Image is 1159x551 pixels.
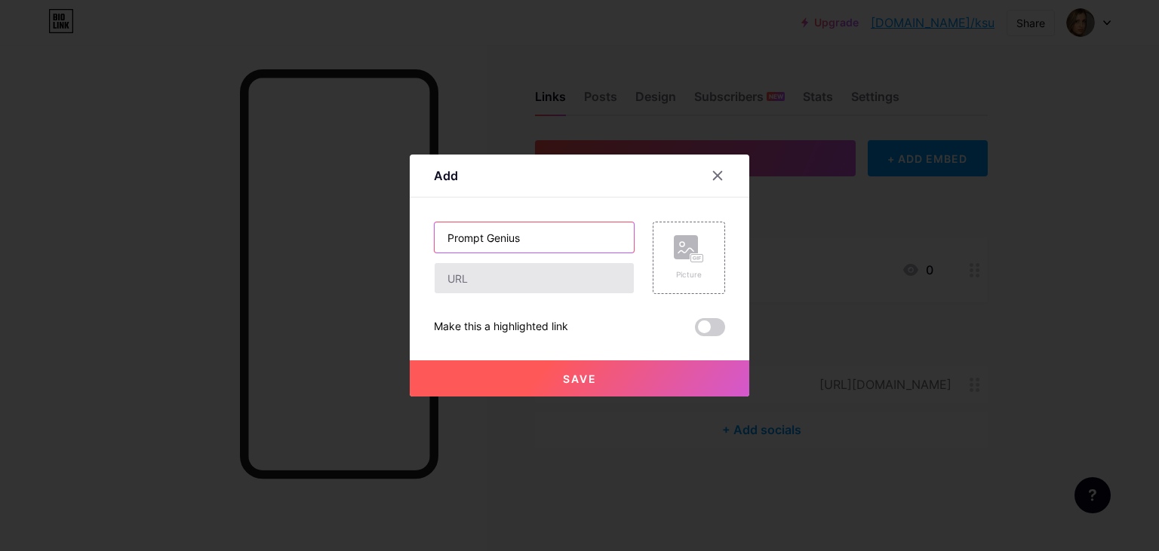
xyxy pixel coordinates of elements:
[435,222,634,253] input: Title
[434,318,568,336] div: Make this a highlighted link
[563,372,597,385] span: Save
[674,269,704,280] div: Picture
[434,167,458,185] div: Add
[435,263,634,293] input: URL
[410,360,749,396] button: Save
